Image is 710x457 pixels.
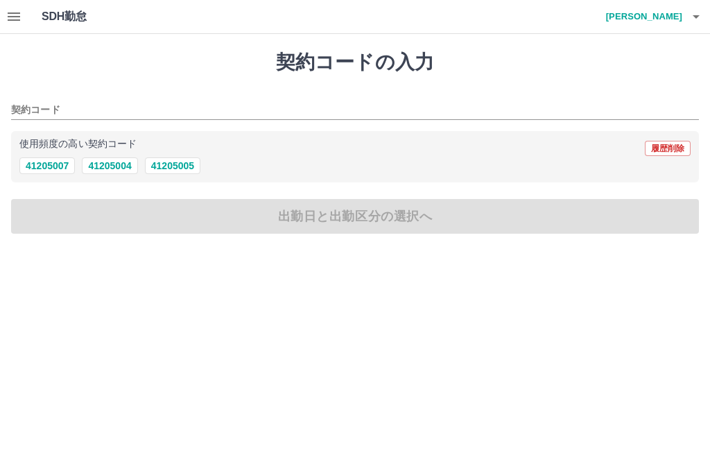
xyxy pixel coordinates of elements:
[19,139,137,149] p: 使用頻度の高い契約コード
[145,157,200,174] button: 41205005
[645,141,691,156] button: 履歴削除
[11,51,699,74] h1: 契約コードの入力
[82,157,137,174] button: 41205004
[19,157,75,174] button: 41205007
